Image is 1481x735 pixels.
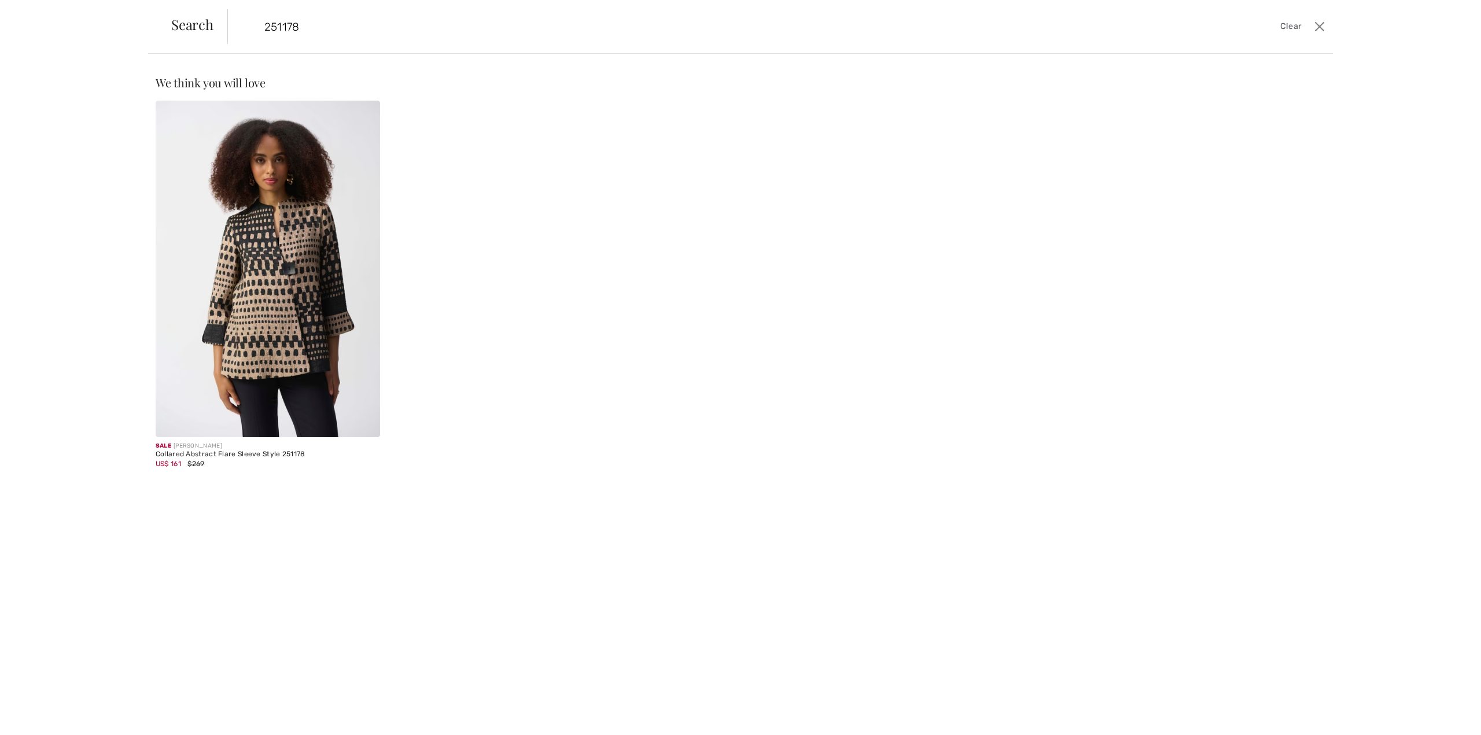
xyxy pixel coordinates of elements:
[156,442,380,450] div: [PERSON_NAME]
[156,101,380,437] img: Collared Abstract Flare Sleeve Style 251178. Black/dune
[1310,17,1328,36] button: Close
[26,8,50,19] span: Help
[187,460,204,468] span: $269
[156,460,181,468] span: US$ 161
[171,17,213,31] span: Search
[156,442,171,449] span: Sale
[256,9,1047,44] input: TYPE TO SEARCH
[156,450,380,459] div: Collared Abstract Flare Sleeve Style 251178
[156,75,266,90] span: We think you will love
[1280,20,1302,33] span: Clear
